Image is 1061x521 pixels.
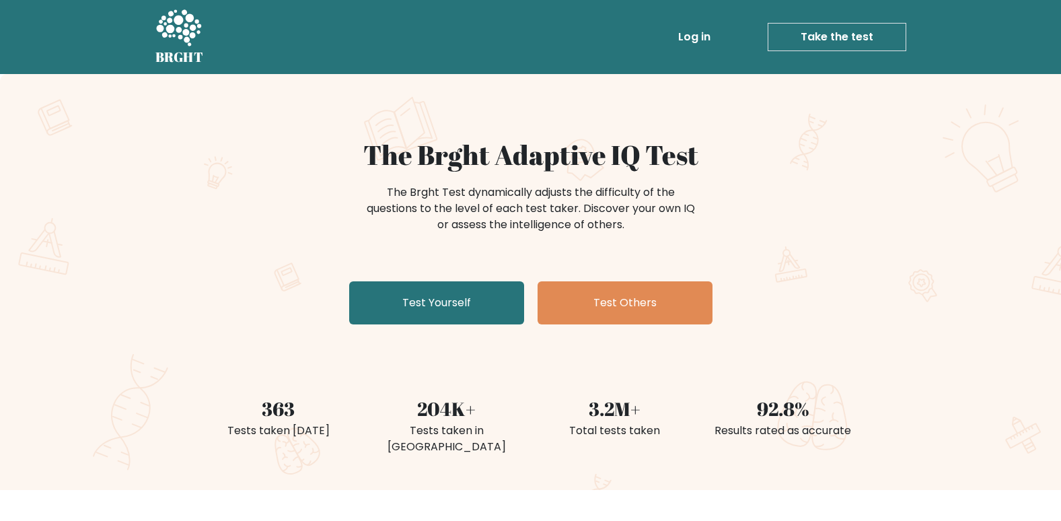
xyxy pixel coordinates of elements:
[155,49,204,65] h5: BRGHT
[203,423,355,439] div: Tests taken [DATE]
[538,281,712,324] a: Test Others
[349,281,524,324] a: Test Yourself
[203,394,355,423] div: 363
[155,5,204,69] a: BRGHT
[768,23,906,51] a: Take the test
[203,139,859,171] h1: The Brght Adaptive IQ Test
[673,24,716,50] a: Log in
[707,423,859,439] div: Results rated as accurate
[371,394,523,423] div: 204K+
[539,394,691,423] div: 3.2M+
[371,423,523,455] div: Tests taken in [GEOGRAPHIC_DATA]
[707,394,859,423] div: 92.8%
[539,423,691,439] div: Total tests taken
[363,184,699,233] div: The Brght Test dynamically adjusts the difficulty of the questions to the level of each test take...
